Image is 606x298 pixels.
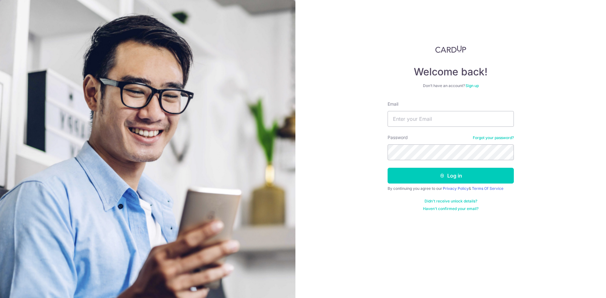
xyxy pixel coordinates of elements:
label: Email [388,101,398,107]
a: Forgot your password? [473,135,514,140]
label: Password [388,134,408,141]
div: By continuing you agree to our & [388,186,514,191]
a: Didn't receive unlock details? [425,199,477,204]
a: Sign up [466,83,479,88]
a: Terms Of Service [472,186,503,191]
input: Enter your Email [388,111,514,127]
div: Don’t have an account? [388,83,514,88]
a: Haven't confirmed your email? [423,206,478,211]
img: CardUp Logo [435,45,466,53]
a: Privacy Policy [443,186,469,191]
button: Log in [388,168,514,184]
h4: Welcome back! [388,66,514,78]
